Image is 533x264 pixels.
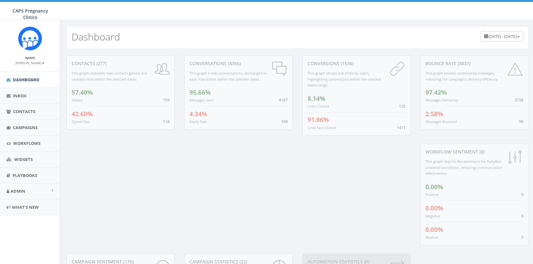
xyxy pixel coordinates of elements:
small: Messages Sent [189,98,214,102]
span: 0 [521,213,523,219]
small: Reply Rate [189,119,207,124]
small: Opted Out [72,119,90,124]
small: This graph indicates new contacts gained and unsubscribes within the selected dates. [72,71,147,82]
span: 189 [281,119,288,124]
a: [PERSON_NAME] [15,60,45,66]
h2: Dashboard [72,31,120,42]
div: conversations [189,60,287,67]
span: (3837) [456,60,470,66]
span: 4167 [279,97,288,103]
span: 0.00% [425,204,443,212]
span: Widgets [14,156,33,162]
span: Playbooks [13,172,37,178]
span: 57.40% [72,88,93,97]
span: 95.66% [189,88,211,97]
div: Workflow Sentiment [425,149,523,155]
small: This graph depicts the sentiment for RallyBot-powered workflows, ensuring communication effective... [425,159,503,176]
small: Messages Bounced [425,119,457,124]
span: 118 [163,119,170,124]
span: 3738 [514,97,523,103]
span: (1536) [339,60,354,66]
span: 1411 [397,125,406,130]
span: (0) [478,149,485,155]
span: 125 [399,103,406,109]
span: Workflows [13,140,40,146]
span: 0 [521,234,523,240]
small: This graph reveals undelivered messages, reflecting the campaign's delivery efficiency. [425,71,499,82]
span: 4.34% [189,110,207,118]
span: 0.00% [425,225,443,234]
small: Negative [425,214,440,218]
img: Rally_Corp_Icon_1.png [18,26,42,50]
span: 0 [521,191,523,197]
span: Contacts [13,109,35,114]
span: What's New [12,204,39,210]
span: 0.00% [425,183,443,191]
div: Bounce Rate [425,60,523,67]
span: 99 [519,119,523,124]
div: contacts [72,60,170,67]
span: Admin [11,188,25,194]
small: Neutral [425,235,438,240]
span: Dashboard [13,77,39,83]
small: Links Not Clicked [308,125,336,130]
span: 97.42% [425,88,447,97]
span: Campaigns [13,125,38,130]
span: (4356) [227,60,241,66]
span: 42.60% [72,110,93,118]
small: Positive [425,192,439,197]
span: Inbox [13,93,27,99]
small: Links Clicked [308,104,329,109]
span: 159 [163,97,170,103]
span: 91.86% [308,116,329,124]
span: (277) [95,60,107,66]
span: 8.14% [308,94,325,103]
div: conversions [308,60,406,67]
small: This graph tracks conversations, exchanged in each interaction within the selected dates. [189,71,266,82]
small: This graph shows link clicks by users, highlighting conversions within the selected dates range. [308,71,381,87]
span: [DATE] - [DATE] [488,33,517,39]
small: Messages Delivered [425,98,458,102]
small: Added [72,98,83,102]
small: Name [25,56,35,60]
span: 2.58% [425,110,443,118]
span: CAPS Pregnancy Clinics [13,8,48,20]
small: [PERSON_NAME] [15,61,45,65]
